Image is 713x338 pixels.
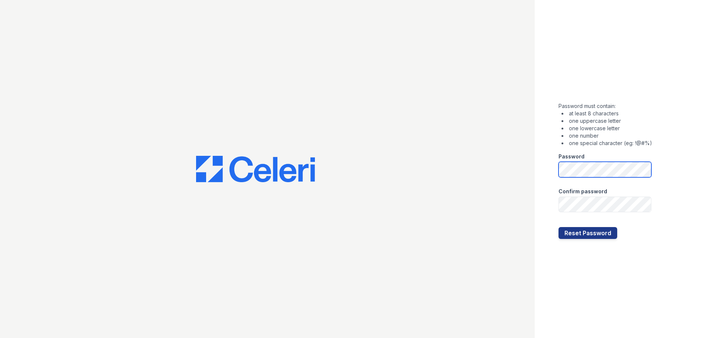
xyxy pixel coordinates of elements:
li: one lowercase letter [561,125,652,132]
li: at least 8 characters [561,110,652,117]
img: CE_Logo_Blue-a8612792a0a2168367f1c8372b55b34899dd931a85d93a1a3d3e32e68fde9ad4.png [196,156,315,183]
li: one number [561,132,652,140]
label: Confirm password [559,188,607,195]
li: one special character (eg: !@#%) [561,140,652,147]
div: Password must contain: [559,102,652,147]
li: one uppercase letter [561,117,652,125]
label: Password [559,153,585,160]
button: Reset Password [559,227,617,239]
